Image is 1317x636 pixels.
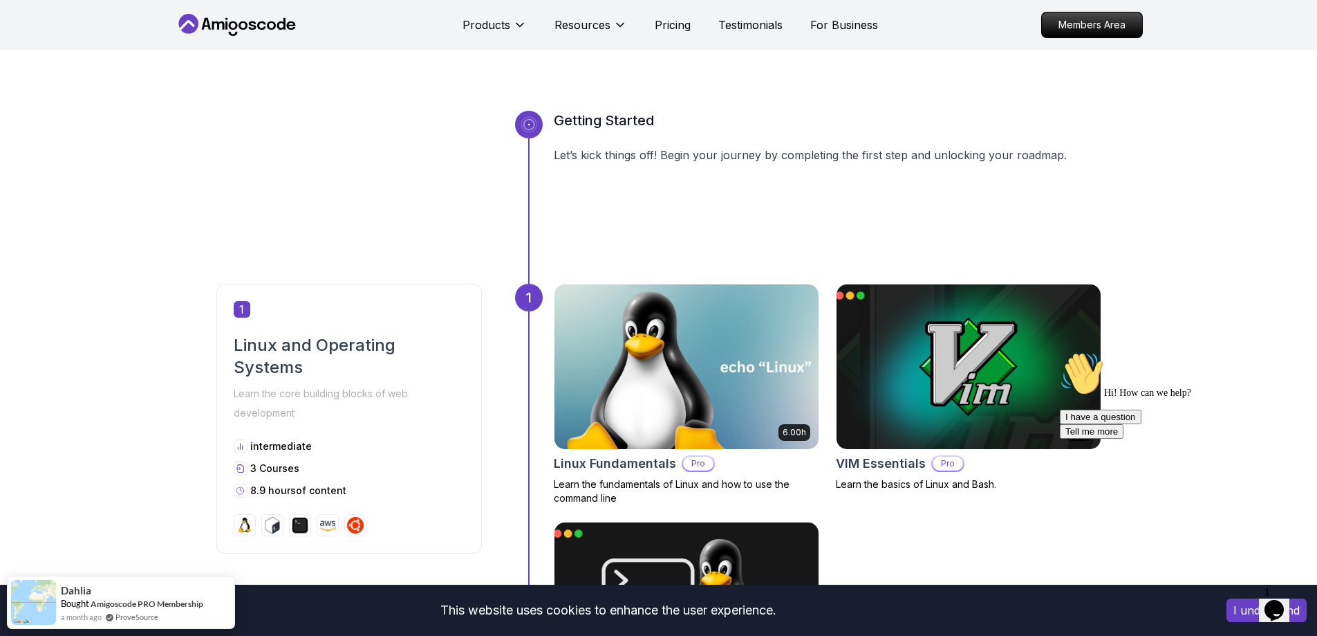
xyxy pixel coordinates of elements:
div: This website uses cookies to enhance the user experience. [10,595,1206,626]
span: Hi! How can we help? [6,42,137,52]
p: Let’s kick things off! Begin your journey by completing the first step and unlocking your roadmap. [554,147,1101,163]
h3: Getting Started [554,111,1101,130]
h2: Linux and Operating Systems [234,334,465,379]
iframe: chat widget [1054,346,1303,574]
p: Learn the basics of Linux and Bash. [836,478,1101,491]
span: Bought [61,598,89,609]
p: intermediate [250,439,312,453]
iframe: chat widget [1259,581,1303,622]
a: ProveSource [115,611,158,623]
h2: Linux Fundamentals [554,454,676,473]
button: Resources [554,17,627,44]
button: Tell me more [6,78,69,93]
span: 1 [234,301,250,318]
div: 1 [515,284,543,311]
p: 6.00h [783,427,806,438]
span: 3 Courses [250,462,299,474]
img: terminal logo [292,517,308,534]
img: :wave: [6,6,50,50]
a: VIM Essentials card39mVIM EssentialsProLearn the basics of Linux and Bash. [836,284,1101,491]
p: Pro [683,457,713,471]
button: Accept cookies [1226,599,1307,622]
p: Products [463,17,510,33]
img: Linux Fundamentals card [554,284,819,449]
p: Resources [554,17,610,33]
img: VIM Essentials card [837,284,1101,449]
span: Dahlia [61,585,91,597]
img: linux logo [236,517,253,534]
h2: VIM Essentials [836,454,926,473]
a: Members Area [1041,12,1143,38]
img: provesource social proof notification image [11,580,56,625]
div: 👋Hi! How can we help?I have a questionTell me more [6,6,254,93]
a: For Business [810,17,878,33]
a: Amigoscode PRO Membership [91,599,203,609]
p: Members Area [1042,12,1142,37]
p: Learn the core building blocks of web development [234,384,465,423]
p: Pro [933,457,963,471]
a: Pricing [655,17,691,33]
a: Linux Fundamentals card6.00hLinux FundamentalsProLearn the fundamentals of Linux and how to use t... [554,284,819,505]
img: aws logo [319,517,336,534]
img: ubuntu logo [347,517,364,534]
button: I have a question [6,64,87,78]
span: a month ago [61,611,102,623]
p: 8.9 hours of content [250,484,346,498]
a: Testimonials [718,17,783,33]
p: Learn the fundamentals of Linux and how to use the command line [554,478,819,505]
button: Products [463,17,527,44]
img: bash logo [264,517,281,534]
